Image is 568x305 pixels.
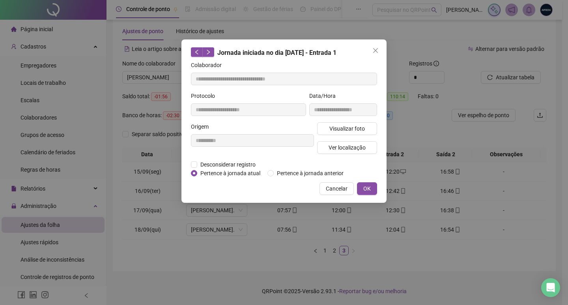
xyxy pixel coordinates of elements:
button: Cancelar [319,182,354,195]
label: Data/Hora [309,92,341,100]
button: OK [357,182,377,195]
button: Close [369,44,382,57]
span: Pertence à jornada anterior [274,169,347,178]
span: close [372,47,379,54]
span: left [194,49,200,55]
button: right [202,47,214,57]
span: right [206,49,211,55]
span: Pertence à jornada atual [197,169,263,178]
span: Visualizar foto [329,124,365,133]
label: Protocolo [191,92,220,100]
span: Cancelar [326,184,348,193]
span: Ver localização [329,143,366,152]
div: Jornada iniciada no dia [DATE] - Entrada 1 [191,47,377,58]
button: Visualizar foto [317,122,377,135]
button: left [191,47,203,57]
div: Open Intercom Messenger [541,278,560,297]
button: Ver localização [317,141,377,154]
span: OK [363,184,371,193]
label: Origem [191,122,214,131]
span: Desconsiderar registro [197,160,259,169]
label: Colaborador [191,61,227,69]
